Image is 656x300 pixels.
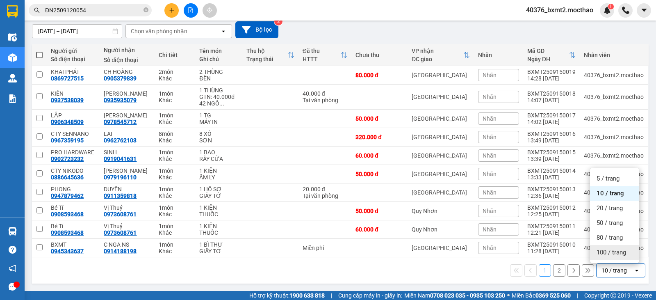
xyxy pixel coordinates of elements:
svg: open [633,267,640,274]
div: Số điện thoại [104,57,150,63]
button: caret-down [637,3,651,18]
div: 13:33 [DATE] [527,174,576,181]
span: Miền Nam [404,291,505,300]
div: CTY NIKODO [51,167,96,174]
span: Nhãn [483,152,497,159]
div: 0905379839 [78,35,162,47]
div: 0973608761 [104,211,137,218]
div: [GEOGRAPHIC_DATA] [412,152,470,159]
div: 0967359195 [51,137,84,144]
div: [GEOGRAPHIC_DATA] [412,171,470,177]
div: 12:21 [DATE] [527,229,576,236]
th: Toggle SortBy [523,44,580,66]
th: Toggle SortBy [298,44,351,66]
strong: 1900 633 818 [289,292,325,299]
div: KHAI PHÁT [51,69,96,75]
div: 0947879462 [51,192,84,199]
button: plus [164,3,179,18]
div: RÂY CỬA [199,156,238,162]
span: 5 / trang [597,174,620,183]
ul: Menu [590,168,639,263]
div: PHONG [51,186,96,192]
button: Bộ lọc [235,21,278,38]
div: 0908593468 [51,229,84,236]
div: 0979196110 [104,174,137,181]
span: Hỗ trợ kỹ thuật: [249,291,325,300]
div: MÁY IN [199,119,238,125]
div: 1 món [159,186,191,192]
span: file-add [188,7,194,13]
div: 0962762103 [104,137,137,144]
div: 14:07 [DATE] [527,97,576,103]
div: Khác [159,97,191,103]
div: BXMT2509150010 [527,241,576,248]
span: Nhãn [483,94,497,100]
div: DUYÊN [104,186,150,192]
div: 40376_bxmt2.mocthao [584,134,644,140]
div: BXMT2509150015 [527,149,576,156]
div: Khác [159,229,191,236]
div: Khác [159,248,191,254]
span: close-circle [143,7,148,14]
strong: 0369 525 060 [535,292,571,299]
div: ĐÀO NGỌC ÂN [104,167,150,174]
div: 50.000 đ [355,115,403,122]
div: HTTT [303,56,341,62]
span: | [331,291,332,300]
div: THUỐC [199,211,238,218]
div: GIẤY TỜ [199,192,238,199]
div: Chưa thu [355,52,403,58]
span: Nhãn [483,189,497,196]
div: BXMT2509150017 [527,112,576,119]
span: Nhận: [78,7,98,16]
div: BXMT2509150013 [527,186,576,192]
span: 50 / trang [597,219,623,227]
sup: 1 [608,4,614,9]
span: Nhãn [483,208,497,214]
input: Select a date range. [32,25,122,38]
div: CTY SENNANO [51,131,96,137]
div: 40376_bxmt2.mocthao [584,152,644,159]
div: CH HOÀNG [104,69,150,75]
div: 0869727515 [51,75,84,82]
div: Khác [159,211,191,218]
sup: 2 [274,17,282,25]
img: phone-icon [622,7,629,14]
span: search [34,7,40,13]
div: 20.000 đ [303,186,347,192]
button: file-add [184,3,198,18]
div: BXMT2509150014 [527,167,576,174]
div: 60.000 đ [355,226,403,233]
div: GTN: 40.000đ - 42 NGÔ QUYỀN [199,94,238,107]
span: notification [9,264,16,272]
button: 2 [553,264,565,277]
div: 0978545712 [104,119,137,125]
div: Mã GD [527,48,569,54]
div: ĐÈN [199,75,238,82]
div: Quy Nhơn [412,208,470,214]
div: Bé Tí [51,223,96,229]
div: VP nhận [412,48,463,54]
span: | [577,291,578,300]
div: 10 / trang [601,266,627,275]
div: C NGA NS [104,241,150,248]
div: Chọn văn phòng nhận [131,27,187,35]
img: warehouse-icon [8,33,17,41]
span: Miền Bắc [512,291,571,300]
div: Ghi chú [199,56,238,62]
div: 8 món [159,131,191,137]
div: [GEOGRAPHIC_DATA] [412,72,470,78]
div: 0937538039 [51,97,84,103]
div: 14:28 [DATE] [527,75,576,82]
div: 13:39 [DATE] [527,156,576,162]
span: Cung cấp máy in - giấy in: [338,291,402,300]
div: Thu hộ [246,48,288,54]
div: [GEOGRAPHIC_DATA] [412,94,470,100]
div: 8 XÔ [199,131,238,137]
div: LAI [104,131,150,137]
span: plus [169,7,175,13]
span: 100 / trang [597,248,626,256]
div: 40376_bxmt2.mocthao [584,189,644,196]
div: [GEOGRAPHIC_DATA] [412,134,470,140]
span: Nhãn [483,226,497,233]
